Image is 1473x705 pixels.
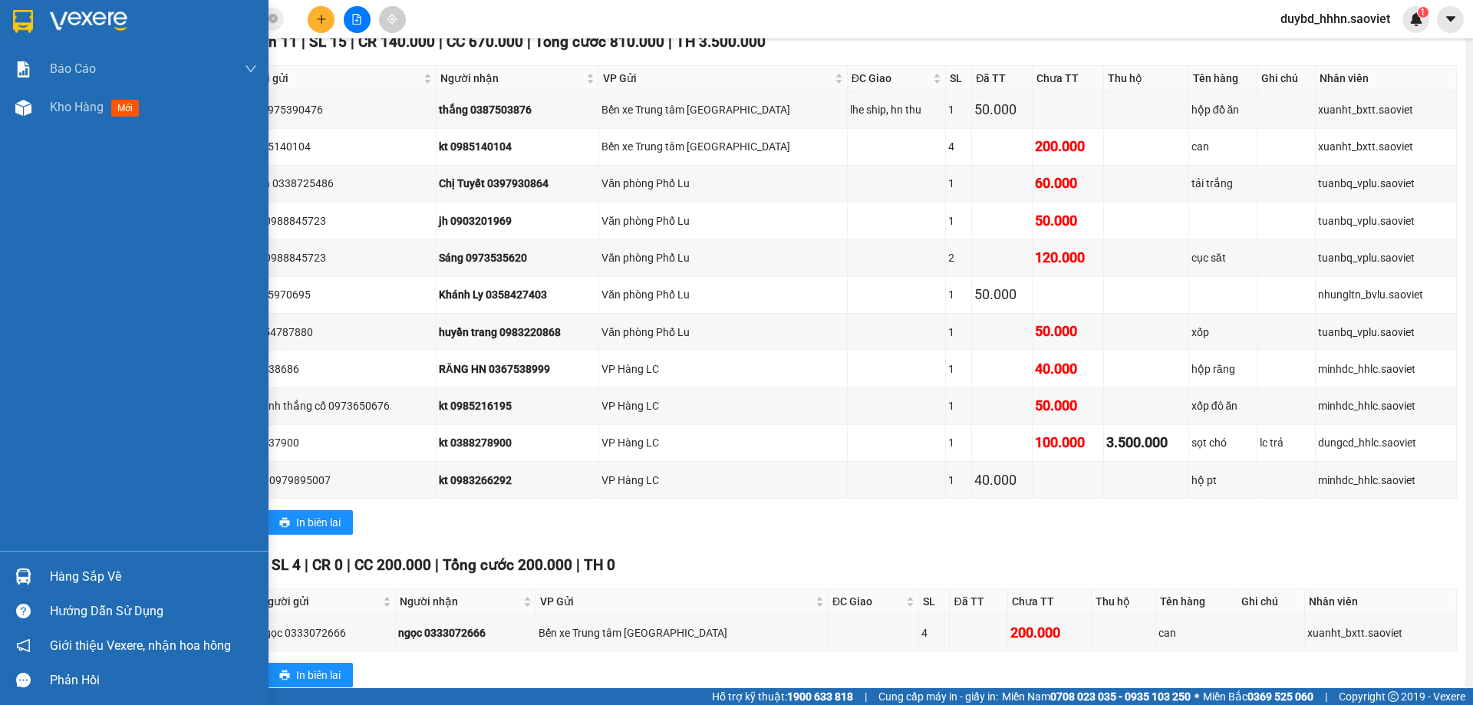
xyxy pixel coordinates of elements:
[351,33,354,51] span: |
[111,100,139,117] span: mới
[1033,66,1103,91] th: Chưa TT
[948,434,970,451] div: 1
[850,101,943,118] div: lhe ship, hn thu
[599,462,848,499] td: VP Hàng LC
[1420,7,1425,18] span: 1
[972,66,1033,91] th: Đã TT
[238,101,433,118] div: diện 0975390476
[527,33,531,51] span: |
[540,593,812,610] span: VP Gửi
[948,175,970,192] div: 1
[1191,472,1255,489] div: hộ pt
[535,33,664,51] span: Tổng cước 810.000
[351,14,362,25] span: file-add
[1195,693,1199,700] span: ⚪️
[599,203,848,239] td: Văn phòng Phố Lu
[439,361,596,377] div: RĂNG HN 0367538999
[1260,434,1312,451] div: lc trả
[439,324,596,341] div: huyền trang 0983220868
[1008,589,1092,614] th: Chưa TT
[439,472,596,489] div: kt 0983266292
[309,33,347,51] span: SL 15
[439,286,596,303] div: Khánh Ly 0358427403
[948,324,970,341] div: 1
[1104,66,1189,91] th: Thu hộ
[13,10,33,33] img: logo-vxr
[296,667,341,684] span: In biên lai
[439,33,443,51] span: |
[1318,286,1454,303] div: nhungltn_bvlu.saoviet
[354,556,431,574] span: CC 200.000
[269,12,278,27] span: close-circle
[50,669,257,692] div: Phản hồi
[1158,624,1234,641] div: can
[1106,432,1186,453] div: 3.500.000
[439,175,596,192] div: Chị Tuyết 0397930864
[16,673,31,687] span: message
[1388,691,1399,702] span: copyright
[787,690,853,703] strong: 1900 633 818
[1268,9,1402,28] span: duybd_hhhn.saoviet
[712,688,853,705] span: Hỗ trợ kỹ thuật:
[948,249,970,266] div: 2
[15,568,31,585] img: warehouse-icon
[603,70,832,87] span: VP Gửi
[1035,136,1100,157] div: 200.000
[238,397,433,414] div: tuấn anh thắng cố 0973650676
[1035,173,1100,194] div: 60.000
[1418,7,1429,18] sup: 1
[238,249,433,266] div: LIÊM 0988845723
[948,212,970,229] div: 1
[238,286,433,303] div: kt 0975970695
[269,14,278,23] span: close-circle
[601,175,845,192] div: Văn phòng Phố Lu
[948,138,970,155] div: 4
[439,138,596,155] div: kt 0985140104
[302,33,305,51] span: |
[1318,361,1454,377] div: minhdc_hhlc.saoviet
[316,14,327,25] span: plus
[1010,622,1089,644] div: 200.000
[1092,589,1156,614] th: Thu hộ
[601,286,845,303] div: Văn phòng Phố Lu
[1318,249,1454,266] div: tuanbq_vplu.saoviet
[948,286,970,303] div: 1
[1318,138,1454,155] div: xuanht_bxtt.saoviet
[1409,12,1423,26] img: icon-new-feature
[948,472,970,489] div: 1
[921,624,947,641] div: 4
[601,212,845,229] div: Văn phòng Phố Lu
[238,212,433,229] div: LIÊM 0988845723
[1437,6,1464,33] button: caret-down
[599,314,848,351] td: Văn phòng Phố Lu
[1247,690,1313,703] strong: 0369 525 060
[279,670,290,682] span: printer
[1189,66,1258,91] th: Tên hàng
[267,510,353,535] button: printerIn biên lai
[435,556,439,574] span: |
[15,61,31,77] img: solution-icon
[1050,690,1191,703] strong: 0708 023 035 - 0935 103 250
[312,556,343,574] span: CR 0
[1325,688,1327,705] span: |
[50,636,231,655] span: Giới thiệu Vexere, nhận hoa hồng
[1191,361,1255,377] div: hộp răng
[1318,324,1454,341] div: tuanbq_vplu.saoviet
[536,614,829,651] td: Bến xe Trung tâm Lào Cai
[1444,12,1458,26] span: caret-down
[15,100,31,116] img: warehouse-icon
[1305,589,1456,614] th: Nhân viên
[1035,358,1100,380] div: 40.000
[1191,101,1255,118] div: hộp đồ ăn
[1191,434,1255,451] div: sọt chó
[249,33,298,51] span: Đơn 11
[599,388,848,425] td: VP Hàng LC
[974,469,1030,491] div: 40.000
[279,517,290,529] span: printer
[601,361,845,377] div: VP Hàng LC
[948,101,970,118] div: 1
[948,397,970,414] div: 1
[1191,324,1255,341] div: xốp
[1191,138,1255,155] div: can
[1156,589,1237,614] th: Tên hàng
